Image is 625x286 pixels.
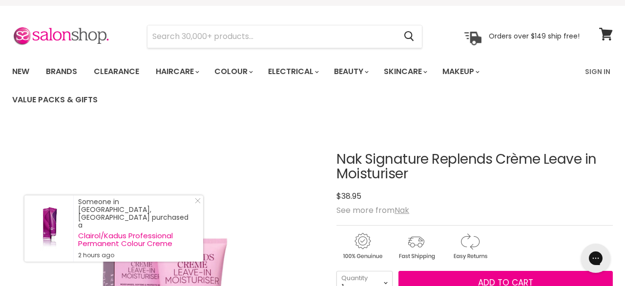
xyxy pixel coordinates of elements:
p: Orders over $149 ship free! [489,32,580,40]
a: Haircare [148,61,205,82]
input: Search [147,25,396,48]
a: Clearance [86,61,146,82]
button: Search [396,25,422,48]
img: returns.gif [444,231,496,261]
a: Visit product page [24,195,73,262]
img: shipping.gif [390,231,442,261]
a: New [5,61,37,82]
a: Skincare [376,61,433,82]
a: Sign In [579,61,616,82]
svg: Close Icon [195,198,201,204]
a: Value Packs & Gifts [5,90,105,110]
span: $38.95 [336,191,361,202]
small: 2 hours ago [78,251,193,259]
a: Makeup [435,61,485,82]
a: Electrical [261,61,325,82]
img: genuine.gif [336,231,388,261]
div: Someone in [GEOGRAPHIC_DATA], [GEOGRAPHIC_DATA] purchased a [78,198,193,259]
a: Colour [207,61,259,82]
a: Beauty [327,61,375,82]
iframe: Gorgias live chat messenger [576,240,615,276]
h1: Nak Signature Replends Crème Leave in Moisturiser [336,152,613,182]
a: Nak [395,205,409,216]
a: Close Notification [191,198,201,208]
a: Brands [39,61,84,82]
a: Clairol/Kadus Professional Permanent Colour Creme [78,232,193,248]
form: Product [147,25,422,48]
ul: Main menu [5,57,579,114]
span: See more from [336,205,409,216]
